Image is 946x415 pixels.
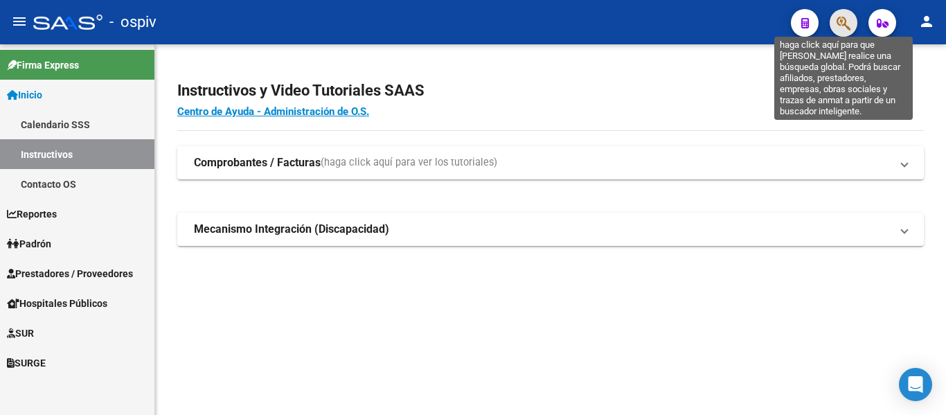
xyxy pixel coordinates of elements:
mat-icon: person [918,13,935,30]
mat-expansion-panel-header: Mecanismo Integración (Discapacidad) [177,213,924,246]
span: Padrón [7,236,51,251]
span: Prestadores / Proveedores [7,266,133,281]
span: - ospiv [109,7,157,37]
span: Firma Express [7,58,79,73]
a: Centro de Ayuda - Administración de O.S. [177,105,369,118]
span: Hospitales Públicos [7,296,107,311]
span: (haga click aquí para ver los tutoriales) [321,155,497,170]
span: Inicio [7,87,42,103]
div: Open Intercom Messenger [899,368,932,401]
span: SUR [7,326,34,341]
mat-expansion-panel-header: Comprobantes / Facturas(haga click aquí para ver los tutoriales) [177,146,924,179]
mat-icon: menu [11,13,28,30]
span: Reportes [7,206,57,222]
span: SURGE [7,355,46,371]
strong: Mecanismo Integración (Discapacidad) [194,222,389,237]
h2: Instructivos y Video Tutoriales SAAS [177,78,924,104]
strong: Comprobantes / Facturas [194,155,321,170]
